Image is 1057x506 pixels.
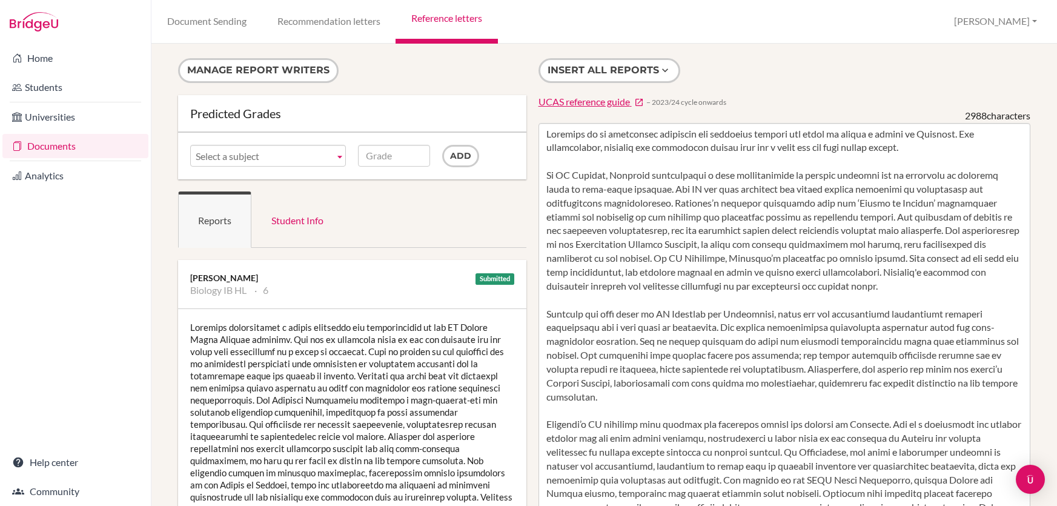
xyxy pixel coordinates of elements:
div: Predicted Grades [190,107,514,119]
button: Insert all reports [538,58,680,83]
span: − 2023/24 cycle onwards [646,97,726,107]
div: characters [965,109,1030,123]
a: Student Info [251,191,343,248]
span: 2988 [965,110,987,121]
a: Analytics [2,164,148,188]
button: [PERSON_NAME] [949,10,1042,33]
img: Bridge-U [10,12,58,32]
button: Manage report writers [178,58,339,83]
li: Biology IB HL [190,284,247,296]
span: Select a subject [196,145,330,167]
input: Add [442,145,479,167]
a: Community [2,479,148,504]
a: Students [2,75,148,99]
a: UCAS reference guide [538,95,644,109]
div: [PERSON_NAME] [190,272,514,284]
li: 6 [254,284,268,296]
a: Universities [2,105,148,129]
a: Documents [2,134,148,158]
span: UCAS reference guide [538,96,630,107]
a: Help center [2,450,148,474]
input: Grade [358,145,430,167]
a: Reports [178,191,251,248]
a: Home [2,46,148,70]
div: Submitted [475,273,514,285]
div: Open Intercom Messenger [1016,465,1045,494]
